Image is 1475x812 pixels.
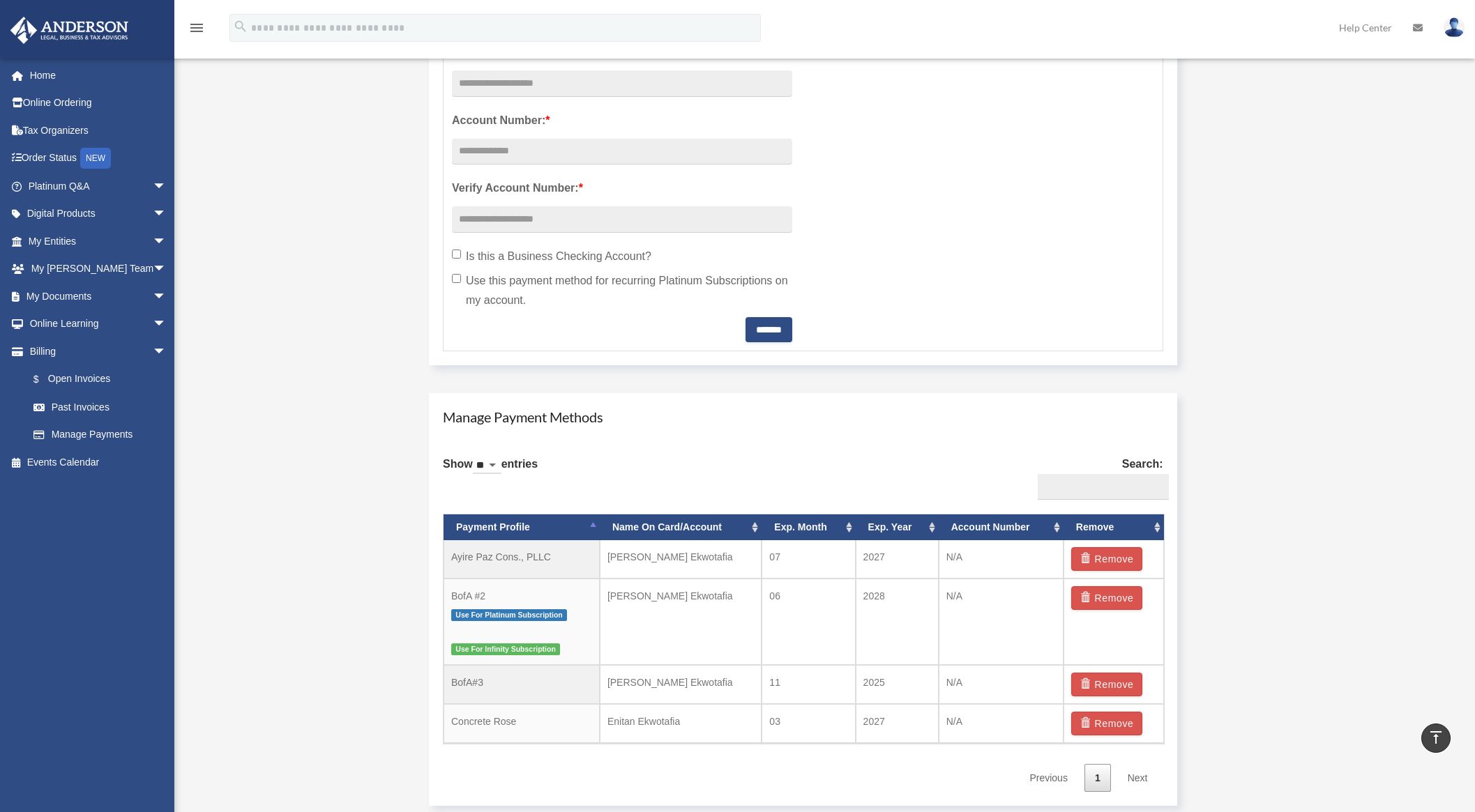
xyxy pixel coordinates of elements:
[41,371,48,388] span: $
[444,665,600,704] td: BofA#3
[762,540,855,579] td: 07
[1038,474,1169,500] input: Search:
[1071,586,1143,610] button: Remove
[939,665,1064,704] td: N/A
[10,310,188,338] a: Online Learningarrow_drop_down
[6,17,133,44] img: Anderson Advisors Platinum Portal
[856,704,939,743] td: 2027
[10,337,188,365] a: Billingarrow_drop_down
[10,282,188,310] a: My Documentsarrow_drop_down
[444,540,600,579] td: Ayire Paz Cons., PLLC
[10,89,188,117] a: Online Ordering
[762,579,855,665] td: 06
[600,540,762,579] td: [PERSON_NAME] Ekwotafia
[452,247,792,266] label: Is this a Business Checking Account?
[20,365,188,394] a: $Open Invoices
[444,579,600,665] td: BofA #2
[1117,764,1158,792] a: Next
[451,609,567,621] span: Use For Platinum Subscription
[20,421,181,449] a: Manage Payments
[10,227,188,255] a: My Entitiesarrow_drop_down
[10,61,188,89] a: Home
[153,200,181,229] span: arrow_drop_down
[10,200,188,228] a: Digital Productsarrow_drop_down
[600,704,762,743] td: Enitan Ekwotafia
[10,172,188,200] a: Platinum Q&Aarrow_drop_down
[1032,454,1163,500] label: Search:
[600,579,762,665] td: [PERSON_NAME] Ekwotafia
[10,144,188,173] a: Order StatusNEW
[1428,729,1444,746] i: vertical_align_top
[1019,764,1077,792] a: Previous
[153,255,181,284] span: arrow_drop_down
[188,20,205,36] i: menu
[188,24,205,36] a: menu
[153,337,181,366] span: arrow_drop_down
[1444,17,1465,38] img: User Pic
[600,665,762,704] td: [PERSON_NAME] Ekwotafia
[1064,514,1164,540] th: Remove: activate to sort column ascending
[856,540,939,579] td: 2027
[10,448,188,476] a: Events Calendar
[473,458,501,474] select: Showentries
[452,178,792,198] label: Verify Account Number:
[444,514,600,540] th: Payment Profile: activate to sort column descending
[1421,723,1451,753] a: vertical_align_top
[452,274,461,283] input: Use this payment method for recurring Platinum Subscriptions on my account.
[80,148,111,169] div: NEW
[452,111,792,130] label: Account Number:
[233,19,248,34] i: search
[856,665,939,704] td: 2025
[10,116,188,144] a: Tax Organizers
[20,393,188,421] a: Past Invoices
[444,704,600,743] td: Concrete Rose
[939,704,1064,743] td: N/A
[939,514,1064,540] th: Account Number: activate to sort column ascending
[1071,547,1143,571] button: Remove
[762,665,855,704] td: 11
[600,514,762,540] th: Name On Card/Account: activate to sort column ascending
[1071,673,1143,696] button: Remove
[939,579,1064,665] td: N/A
[1084,764,1111,792] a: 1
[443,407,1163,427] h4: Manage Payment Methods
[443,454,538,488] label: Show entries
[762,704,855,743] td: 03
[762,514,855,540] th: Exp. Month: activate to sort column ascending
[153,282,181,311] span: arrow_drop_down
[1071,712,1143,735] button: Remove
[10,255,188,283] a: My [PERSON_NAME] Teamarrow_drop_down
[452,250,461,259] input: Is this a Business Checking Account?
[856,514,939,540] th: Exp. Year: activate to sort column ascending
[153,172,181,201] span: arrow_drop_down
[452,271,792,310] label: Use this payment method for recurring Platinum Subscriptions on my account.
[153,310,181,339] span: arrow_drop_down
[939,540,1064,579] td: N/A
[153,227,181,256] span: arrow_drop_down
[856,579,939,665] td: 2028
[451,643,560,655] span: Use For Infinity Subscription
